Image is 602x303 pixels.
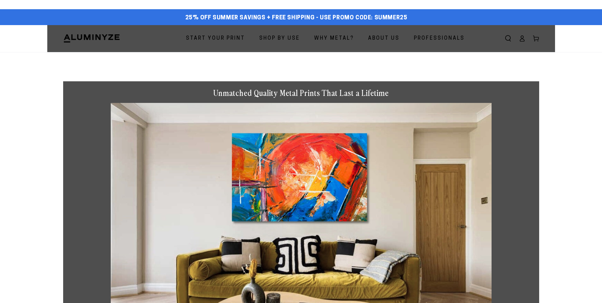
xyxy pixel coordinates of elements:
a: Why Metal? [309,30,359,47]
summary: Search our site [501,31,515,45]
span: About Us [368,34,400,43]
h1: Metal Prints [63,52,539,69]
a: Professionals [409,30,469,47]
span: 25% off Summer Savings + Free Shipping - Use Promo Code: SUMMER25 [185,15,407,22]
a: About Us [363,30,404,47]
a: Shop By Use [255,30,305,47]
span: Professionals [414,34,465,43]
span: Start Your Print [186,34,245,43]
span: Why Metal? [314,34,354,43]
h1: Unmatched Quality Metal Prints That Last a Lifetime [111,88,492,98]
a: Start Your Print [181,30,250,47]
img: Aluminyze [63,34,120,43]
span: Shop By Use [259,34,300,43]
